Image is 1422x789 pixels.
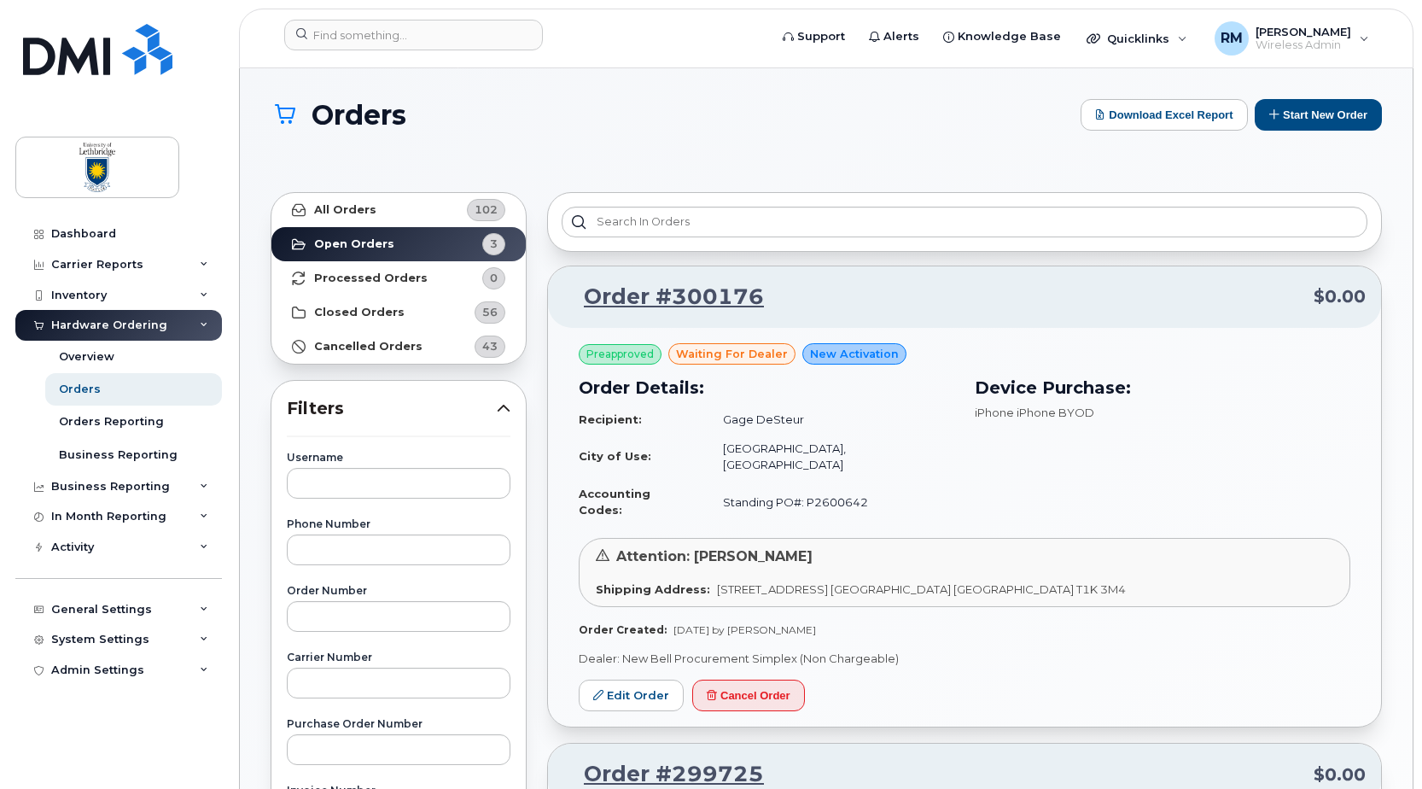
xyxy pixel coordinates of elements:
strong: Shipping Address: [596,582,710,596]
span: Attention: [PERSON_NAME] [616,548,813,564]
p: Dealer: New Bell Procurement Simplex (Non Chargeable) [579,651,1350,667]
span: [STREET_ADDRESS] [GEOGRAPHIC_DATA] [GEOGRAPHIC_DATA] T1K 3M4 [717,582,1126,596]
span: waiting for dealer [676,346,788,362]
strong: Open Orders [314,237,394,251]
span: Preapproved [586,347,654,362]
a: All Orders102 [271,193,526,227]
a: Order #300176 [563,282,764,313]
button: Download Excel Report [1081,99,1248,131]
strong: Recipient: [579,412,642,426]
span: 102 [475,202,498,218]
strong: City of Use: [579,449,651,463]
button: Cancel Order [692,680,805,711]
h3: Device Purchase: [975,375,1350,400]
strong: Accounting Codes: [579,487,650,517]
a: Processed Orders0 [271,261,526,295]
td: Standing PO#: P2600642 [708,479,954,524]
button: Start New Order [1255,99,1382,131]
strong: Cancelled Orders [314,340,423,354]
a: Open Orders3 [271,227,526,261]
strong: Closed Orders [314,306,405,319]
h3: Order Details: [579,375,954,400]
input: Search in orders [562,207,1367,237]
span: [DATE] by [PERSON_NAME] [673,623,816,636]
label: Purchase Order Number [287,719,510,729]
span: 0 [490,270,498,286]
strong: Order Created: [579,623,667,636]
span: 43 [482,338,498,354]
span: 56 [482,304,498,320]
td: Gage DeSteur [708,405,954,435]
span: $0.00 [1314,284,1366,309]
label: Order Number [287,586,510,596]
a: Closed Orders56 [271,295,526,330]
span: $0.00 [1314,763,1366,787]
span: Filters [287,396,497,421]
span: 3 [490,236,498,252]
td: [GEOGRAPHIC_DATA], [GEOGRAPHIC_DATA] [708,434,954,479]
a: Cancelled Orders43 [271,330,526,364]
label: Carrier Number [287,652,510,663]
strong: Processed Orders [314,272,428,285]
span: iPhone iPhone BYOD [975,406,1094,419]
a: Edit Order [579,680,684,711]
span: Orders [312,100,406,130]
label: Phone Number [287,519,510,529]
span: New Activation [810,346,899,362]
label: Username [287,453,510,463]
strong: All Orders [314,203,376,217]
